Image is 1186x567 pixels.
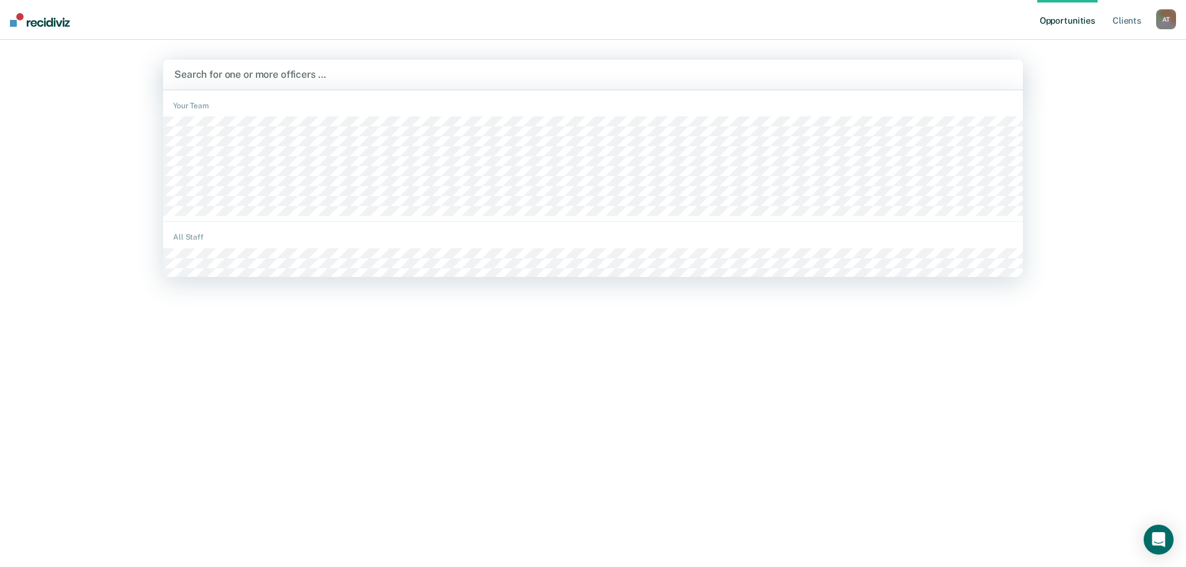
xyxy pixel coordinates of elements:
[1144,525,1174,555] div: Open Intercom Messenger
[163,100,1023,111] div: Your Team
[1156,9,1176,29] button: AT
[163,232,1023,243] div: All Staff
[1156,9,1176,29] div: A T
[10,13,70,27] img: Recidiviz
